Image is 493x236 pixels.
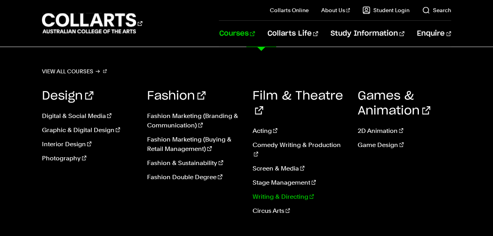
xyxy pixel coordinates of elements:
a: Student Login [362,6,409,14]
a: Interior Design [42,140,135,149]
a: Enquire [417,21,451,47]
a: Acting [253,126,346,136]
a: Stage Management [253,178,346,187]
a: Screen & Media [253,164,346,173]
a: About Us [321,6,350,14]
a: Graphic & Digital Design [42,125,135,135]
a: Fashion & Sustainability [147,158,240,168]
a: Collarts Life [267,21,318,47]
a: Digital & Social Media [42,111,135,121]
a: Fashion Marketing (Buying & Retail Management) [147,135,240,154]
a: Game Design [358,140,451,150]
a: Study Information [331,21,404,47]
a: Courses [219,21,255,47]
a: Writing & Directing [253,192,346,202]
a: Games & Animation [358,90,430,117]
a: Circus Arts [253,206,346,216]
a: Collarts Online [270,6,309,14]
a: Fashion Marketing (Branding & Communication) [147,111,240,130]
div: Go to homepage [42,12,142,34]
a: Comedy Writing & Production [253,140,346,159]
a: Search [422,6,451,14]
a: Photography [42,154,135,163]
a: Film & Theatre [253,90,343,117]
a: Fashion [147,90,206,102]
a: View all courses [42,66,107,77]
a: Fashion Double Degree [147,172,240,182]
a: Design [42,90,93,102]
a: 2D Animation [358,126,451,136]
